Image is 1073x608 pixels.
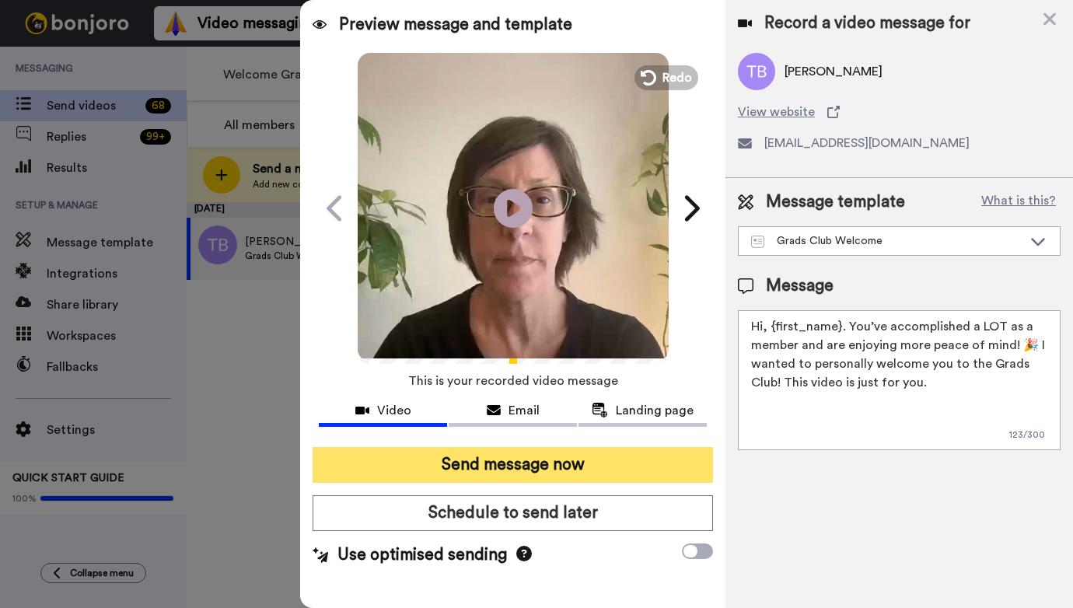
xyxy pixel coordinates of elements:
[751,233,1022,249] div: Grads Club Welcome
[977,190,1061,214] button: What is this?
[751,236,764,248] img: Message-temps.svg
[337,543,507,567] span: Use optimised sending
[766,190,905,214] span: Message template
[738,103,815,121] span: View website
[616,401,694,420] span: Landing page
[509,401,540,420] span: Email
[738,310,1061,450] textarea: Hi, {first_name}. You’ve accomplished a LOT as a member and are enjoying more peace of mind! 🎉 I ...
[313,495,712,531] button: Schedule to send later
[408,364,618,398] span: This is your recorded video message
[313,447,712,483] button: Send message now
[377,401,411,420] span: Video
[766,274,834,298] span: Message
[738,103,1061,121] a: View website
[764,134,970,152] span: [EMAIL_ADDRESS][DOMAIN_NAME]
